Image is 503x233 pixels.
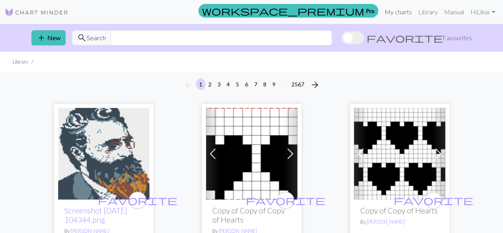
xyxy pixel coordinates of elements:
span: workspace_premium [202,5,364,16]
span: arrow_forward [310,79,320,90]
a: Hearts [206,149,297,157]
button: 4 [223,78,233,90]
button: 3 [214,78,224,90]
span: favorite [367,32,443,43]
img: Logo [5,8,68,17]
h2: Copy of Copy of Copy of Hearts [212,206,291,224]
h2: Copy of Copy of Hearts [360,206,439,215]
button: New [31,30,66,45]
span: Favourites [443,33,472,43]
img: Screenshot 2025-10-01 104344.png [58,108,150,200]
a: Screenshot 2025-10-01 104344.png [58,149,150,157]
a: Screenshot [DATE] 104344.png [64,206,127,224]
i: favourite [246,192,325,208]
button: favourite [129,192,146,209]
i: favourite [98,192,177,208]
img: Hearts [354,108,445,200]
li: Library [13,58,28,66]
a: Pro [198,4,378,18]
button: 2567 [288,78,307,90]
button: 8 [260,78,270,90]
span: add [37,32,46,43]
button: 5 [233,78,242,90]
a: [PERSON_NAME] [367,219,405,225]
button: favourite [277,192,294,209]
button: 7 [251,78,260,90]
span: search [77,32,87,43]
button: 9 [269,78,279,90]
p: By [360,218,439,226]
button: 6 [242,78,251,90]
i: Next [310,80,320,90]
span: favorite [98,194,177,206]
a: Manual [441,4,467,20]
button: favourite [425,192,442,209]
span: favorite [246,194,325,206]
button: 2 [205,78,215,90]
label: Show favourites [342,30,472,45]
button: 1 [196,78,206,90]
a: HiLiina [467,4,498,20]
span: favorite [394,194,473,206]
span: Search [87,33,106,43]
a: My charts [381,4,415,20]
a: Library [415,4,441,20]
button: Next [307,78,323,91]
i: favourite [394,192,473,208]
a: Hearts [354,149,445,157]
img: Hearts [206,108,297,200]
nav: Page navigation [181,78,323,91]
